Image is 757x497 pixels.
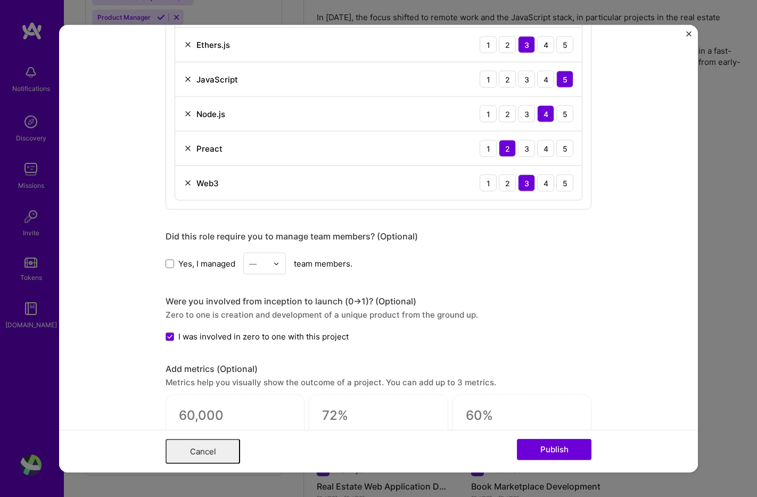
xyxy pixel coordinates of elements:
div: 5 [556,36,573,53]
div: 2 [499,175,516,192]
span: Yes, I managed [178,258,235,269]
img: drop icon [273,260,279,267]
div: 3 [518,140,535,157]
button: Cancel [166,438,240,463]
div: Were you involved from inception to launch (0 -> 1)? (Optional) [166,296,591,307]
span: I was involved in zero to one with this project [178,331,349,342]
img: Remove [184,75,192,84]
img: Remove [184,40,192,49]
div: 3 [518,71,535,88]
div: JavaScript [196,73,238,85]
div: 1 [480,36,497,53]
div: 1 [480,175,497,192]
div: Zero to one is creation and development of a unique product from the ground up. [166,309,591,320]
div: — [249,258,257,269]
div: 4 [537,105,554,122]
div: 3 [518,105,535,122]
div: 4 [537,36,554,53]
div: 2 [499,105,516,122]
img: Remove [184,144,192,153]
div: Node.js [196,108,225,119]
div: Ethers.js [196,39,230,50]
div: 4 [537,140,554,157]
div: Web3 [196,177,219,188]
div: 5 [556,105,573,122]
div: 4 [537,71,554,88]
div: 3 [518,36,535,53]
div: 5 [556,175,573,192]
div: Metrics help you visually show the outcome of a project. You can add up to 3 metrics. [166,377,591,388]
div: 1 [480,105,497,122]
div: 2 [499,71,516,88]
div: 1 [480,140,497,157]
div: Did this role require you to manage team members? (Optional) [166,231,591,242]
div: 5 [556,140,573,157]
div: 1 [480,71,497,88]
button: Close [686,31,692,43]
div: Preact [196,143,223,154]
img: Remove [184,110,192,118]
div: 2 [499,140,516,157]
div: 5 [556,71,573,88]
div: 2 [499,36,516,53]
div: 3 [518,175,535,192]
div: Add metrics (Optional) [166,363,591,375]
button: Publish [517,438,591,460]
img: Remove [184,179,192,187]
div: team members. [166,253,591,275]
div: 4 [537,175,554,192]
